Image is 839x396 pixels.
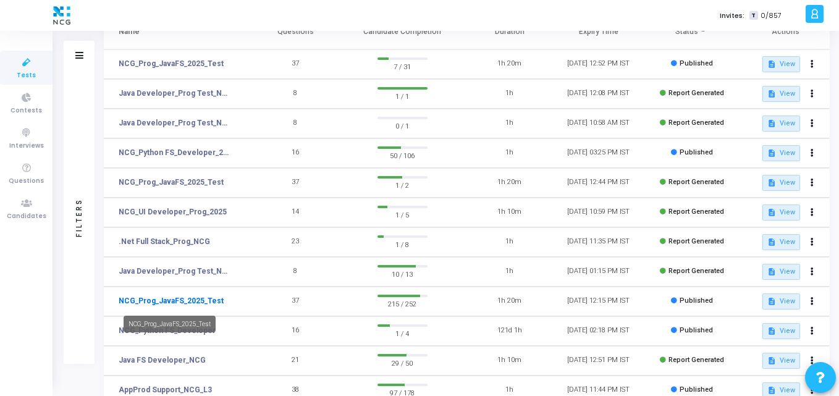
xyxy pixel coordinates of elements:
mat-icon: description [767,327,776,335]
span: 1 / 5 [377,208,428,221]
td: 1h [465,138,554,168]
td: [DATE] 12:51 PM IST [554,346,643,376]
a: NCG_Prog_JavaFS_2025_Test [119,295,224,306]
button: View [762,175,800,191]
button: View [762,116,800,132]
td: 1h [465,257,554,287]
button: View [762,293,800,310]
td: 8 [251,109,340,138]
td: 16 [251,138,340,168]
span: Tests [17,70,36,81]
span: Report Generated [668,237,724,245]
td: 8 [251,79,340,109]
td: 121d 1h [465,316,554,346]
label: Invites: [720,11,744,21]
th: Candidate Completion [340,15,465,49]
mat-icon: description [767,208,776,217]
span: Published [680,148,713,156]
td: [DATE] 10:59 PM IST [554,198,643,227]
span: 0 / 1 [377,119,428,132]
button: View [762,264,800,280]
span: Report Generated [668,178,724,186]
a: AppProd Support_NCG_L3 [119,384,212,395]
td: 1h 20m [465,49,554,79]
a: Java Developer_Prog Test_NCG [119,266,232,277]
td: [DATE] 01:15 PM IST [554,257,643,287]
span: Report Generated [668,208,724,216]
button: View [762,145,800,161]
mat-icon: description [767,90,776,98]
td: [DATE] 12:15 PM IST [554,287,643,316]
span: 7 / 31 [377,60,428,72]
span: 50 / 106 [377,149,428,161]
mat-icon: description [767,60,776,69]
a: NCG_Python FS_Developer_2025 [119,147,232,158]
td: 37 [251,49,340,79]
td: [DATE] 11:35 PM IST [554,227,643,257]
a: NCG_Prog_JavaFS_2025_Test [119,58,224,69]
td: [DATE] 12:08 PM IST [554,79,643,109]
span: Published [680,59,713,67]
div: Filters [74,150,85,285]
span: Report Generated [668,89,724,97]
th: Status [643,15,741,49]
span: 1 / 1 [377,90,428,102]
span: 0/857 [761,11,782,21]
button: View [762,204,800,221]
th: Duration [465,15,554,49]
a: Java Developer_Prog Test_NCG [119,117,232,128]
img: logo [50,3,74,28]
a: .Net Full Stack_Prog_NCG [119,236,210,247]
mat-icon: description [767,268,776,276]
td: 16 [251,316,340,346]
button: View [762,86,800,102]
a: Java Developer_Prog Test_NCG [119,88,232,99]
div: NCG_Prog_JavaFS_2025_Test [124,316,216,332]
td: [DATE] 10:58 AM IST [554,109,643,138]
td: 1h 10m [465,198,554,227]
mat-icon: description [767,297,776,306]
td: 1h 10m [465,346,554,376]
span: Contests [11,106,42,116]
td: [DATE] 12:52 PM IST [554,49,643,79]
span: Questions [9,176,44,187]
th: Expiry Time [554,15,643,49]
mat-icon: description [767,149,776,158]
td: 1h [465,227,554,257]
span: Report Generated [668,267,724,275]
td: 1h 20m [465,287,554,316]
td: [DATE] 03:25 PM IST [554,138,643,168]
button: View [762,353,800,369]
td: 1h [465,79,554,109]
mat-icon: description [767,119,776,128]
a: NCG_UI Developer_Prog_2025 [119,206,227,217]
span: Published [680,297,713,305]
span: Published [680,326,713,334]
span: 29 / 50 [377,356,428,369]
span: 215 / 252 [377,297,428,310]
span: 1 / 4 [377,327,428,339]
mat-icon: description [767,356,776,365]
td: [DATE] 02:18 PM IST [554,316,643,346]
th: Questions [251,15,340,49]
span: 1 / 8 [377,238,428,250]
mat-icon: description [767,179,776,187]
span: Report Generated [668,356,724,364]
td: 1h 20m [465,168,554,198]
span: 1 / 2 [377,179,428,191]
mat-icon: description [767,386,776,395]
span: Report Generated [668,119,724,127]
button: View [762,323,800,339]
th: Name [104,15,251,49]
button: View [762,56,800,72]
span: Interviews [9,141,44,151]
td: 37 [251,287,340,316]
span: 10 / 13 [377,268,428,280]
td: 23 [251,227,340,257]
td: 8 [251,257,340,287]
th: Actions [741,15,830,49]
button: View [762,234,800,250]
td: 1h [465,109,554,138]
td: 37 [251,168,340,198]
mat-icon: description [767,238,776,246]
